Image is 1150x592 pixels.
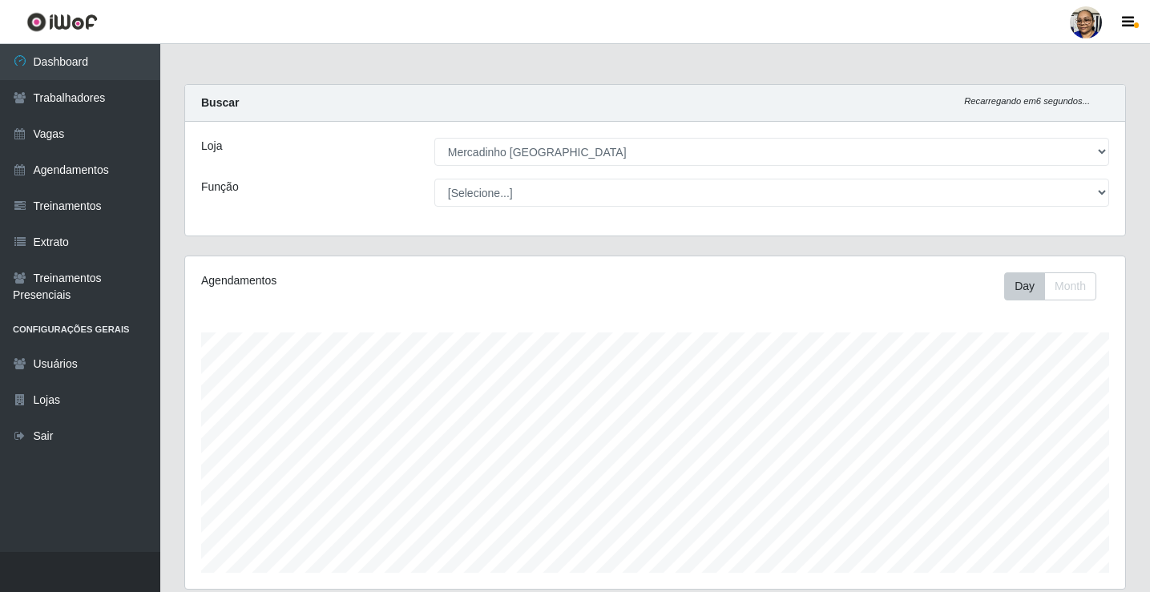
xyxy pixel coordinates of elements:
label: Função [201,179,239,195]
i: Recarregando em 6 segundos... [964,96,1090,106]
label: Loja [201,138,222,155]
strong: Buscar [201,96,239,109]
div: First group [1004,272,1096,300]
button: Day [1004,272,1045,300]
button: Month [1044,272,1096,300]
div: Agendamentos [201,272,566,289]
img: CoreUI Logo [26,12,98,32]
div: Toolbar with button groups [1004,272,1109,300]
